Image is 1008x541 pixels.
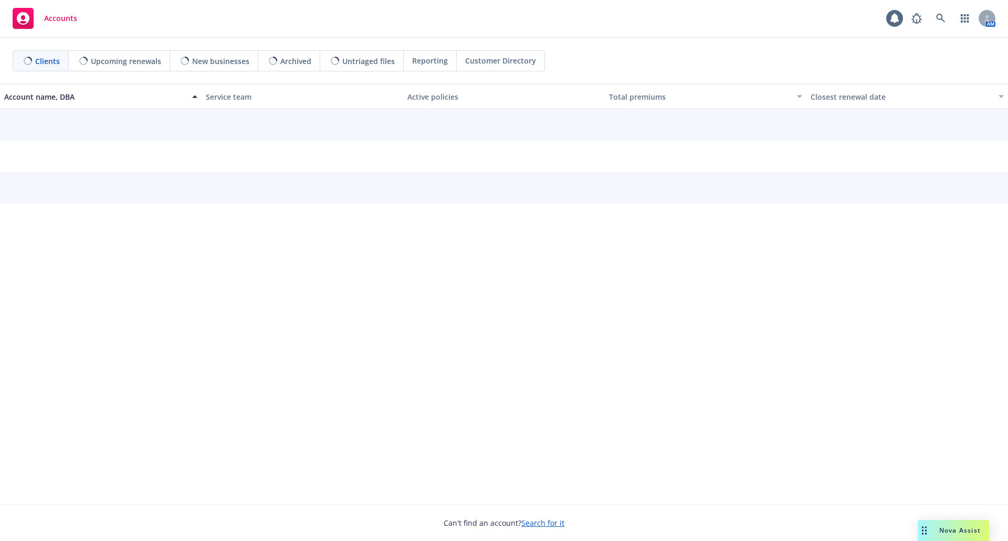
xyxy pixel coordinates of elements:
span: Nova Assist [939,526,981,535]
button: Nova Assist [918,520,989,541]
span: Untriaged files [342,56,395,67]
a: Accounts [8,4,81,33]
div: Service team [206,91,399,102]
div: Closest renewal date [811,91,992,102]
a: Search for it [521,518,564,528]
a: Report a Bug [906,8,927,29]
span: Archived [280,56,311,67]
span: Upcoming renewals [91,56,161,67]
div: Total premiums [609,91,791,102]
a: Search [930,8,951,29]
button: Total premiums [605,84,806,109]
div: Account name, DBA [4,91,186,102]
span: Accounts [44,14,77,23]
button: Active policies [403,84,605,109]
div: Active policies [407,91,601,102]
span: New businesses [192,56,249,67]
button: Service team [202,84,403,109]
span: Customer Directory [465,55,536,66]
span: Reporting [412,55,448,66]
span: Can't find an account? [444,517,564,528]
span: Clients [35,56,60,67]
button: Closest renewal date [806,84,1008,109]
div: Drag to move [918,520,931,541]
a: Switch app [954,8,975,29]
